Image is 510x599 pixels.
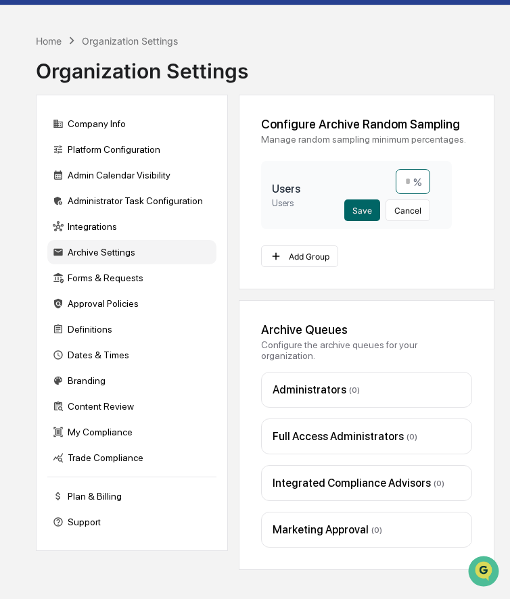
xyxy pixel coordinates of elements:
div: Administrator Task Configuration [47,189,216,213]
span: Data Lookup [27,196,85,210]
div: Support [47,510,216,534]
button: Cancel [386,199,430,221]
span: ( 0 ) [349,385,360,395]
div: Branding [47,368,216,393]
a: 🔎Data Lookup [8,191,91,215]
div: Full Access Administrators [273,430,461,443]
p: How can we help? [14,28,246,50]
div: 🗄️ [98,172,109,183]
span: Preclearance [27,170,87,184]
div: Forms & Requests [47,266,216,290]
span: Pylon [135,229,164,239]
div: Users [272,198,344,208]
div: Plan & Billing [47,484,216,508]
iframe: Open customer support [467,554,503,591]
div: Archive Queues [261,322,473,337]
div: Organization Settings [36,48,248,83]
div: Organization Settings [82,35,178,47]
a: Powered byPylon [95,229,164,239]
span: Attestations [112,170,168,184]
img: 1746055101610-c473b297-6a78-478c-a979-82029cc54cd1 [14,103,38,128]
div: Trade Compliance [47,446,216,470]
button: Save [344,199,380,221]
div: Definitions [47,317,216,341]
div: Platform Configuration [47,137,216,162]
h3: Users [272,183,344,195]
a: 🖐️Preclearance [8,165,93,189]
div: Integrated Compliance Advisors [273,477,461,489]
div: Dates & Times [47,343,216,367]
div: Approval Policies [47,291,216,316]
button: Start new chat [230,107,246,124]
a: 🗄️Attestations [93,165,173,189]
div: Content Review [47,394,216,418]
div: Admin Calendar Visibility [47,163,216,187]
div: Company Info [47,112,216,136]
div: Archive Settings [47,240,216,264]
div: Integrations [47,214,216,239]
div: 🔎 [14,197,24,208]
button: Add Group [261,245,339,267]
span: ( 0 ) [371,525,382,535]
div: We're available if you need us! [46,117,171,128]
div: Manage random sampling minimum percentages. [261,134,473,145]
div: My Compliance [47,420,216,444]
div: Home [36,35,62,47]
div: 🖐️ [14,172,24,183]
div: Administrators [273,383,461,396]
span: ( 0 ) [407,432,417,441]
span: ( 0 ) [434,479,444,488]
div: Start new chat [46,103,222,117]
div: Configure the archive queues for your organization. [261,339,473,361]
div: Configure Archive Random Sampling [261,117,473,131]
div: Marketing Approval [273,523,461,536]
